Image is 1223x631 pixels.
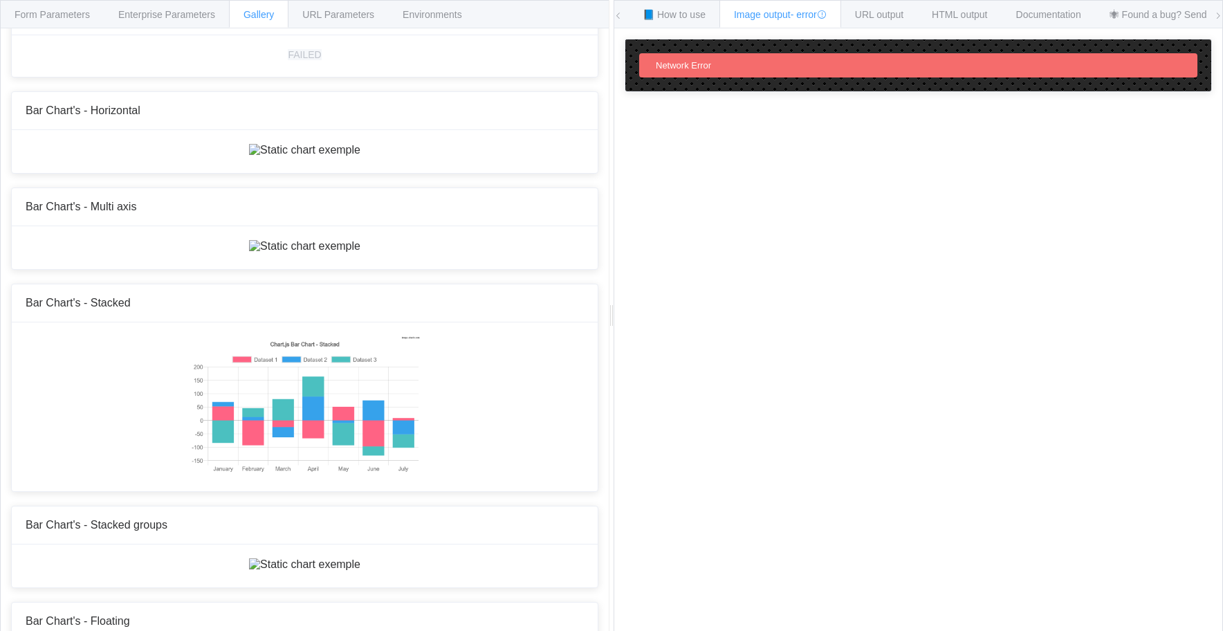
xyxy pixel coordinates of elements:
span: Documentation [1016,9,1081,20]
span: HTML output [932,9,987,20]
span: Bar Chart's - Horizontal [26,104,140,116]
img: Static chart exemple [249,144,360,156]
span: 📘 How to use [643,9,706,20]
span: Bar Chart's - Floating [26,615,130,627]
span: Enterprise Parameters [118,9,215,20]
span: URL output [855,9,903,20]
img: Static chart exemple [249,558,360,571]
span: Bar Chart's - Multi axis [26,201,136,212]
span: - error [791,9,827,20]
span: Gallery [243,9,274,20]
img: Static chart exemple [190,336,420,475]
span: Bar Chart's - Stacked [26,297,131,309]
span: Bar Chart's - Stacked groups [26,519,167,531]
span: Network Error [656,60,711,71]
span: Form Parameters [15,9,90,20]
span: URL Parameters [302,9,374,20]
div: FAILED [288,49,321,60]
span: Image output [734,9,827,20]
span: Environments [403,9,462,20]
img: Static chart exemple [249,240,360,253]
